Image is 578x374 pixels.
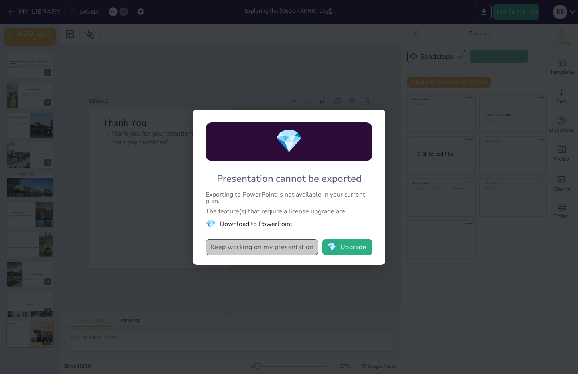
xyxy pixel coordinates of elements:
[275,126,303,157] span: diamond
[217,172,362,185] div: Presentation cannot be exported
[206,191,372,204] div: Exporting to PowerPoint is not available in your current plan.
[206,239,318,255] button: Keep working on my presentation
[322,239,372,255] button: diamondUpgrade
[327,243,337,251] span: diamond
[206,219,372,230] li: Download to PowerPoint
[206,219,216,230] span: diamond
[206,208,372,215] div: The feature(s) that require a license upgrade are:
